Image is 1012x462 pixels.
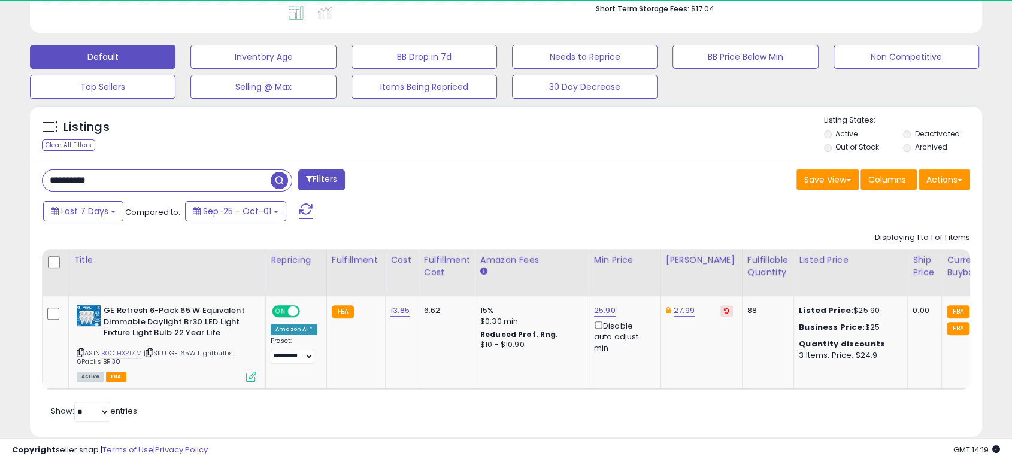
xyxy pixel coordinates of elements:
div: Fulfillment Cost [424,254,470,279]
div: 15% [480,305,580,316]
p: Listing States: [824,115,982,126]
div: $25 [799,322,898,333]
span: Show: entries [51,405,137,417]
div: seller snap | | [12,445,208,456]
span: ON [273,306,288,317]
div: Ship Price [913,254,937,279]
small: Amazon Fees. [480,266,487,277]
button: Save View [796,169,859,190]
h5: Listings [63,119,110,136]
div: Displaying 1 to 1 of 1 items [875,232,970,244]
button: Needs to Reprice [512,45,658,69]
div: Title [74,254,260,266]
span: Columns [868,174,906,186]
b: Business Price: [799,321,865,333]
div: Fulfillable Quantity [747,254,789,279]
div: $10 - $10.90 [480,340,580,350]
div: Clear All Filters [42,139,95,151]
div: Preset: [271,337,317,364]
div: Repricing [271,254,322,266]
b: Quantity discounts [799,338,885,349]
button: Columns [860,169,917,190]
button: BB Price Below Min [672,45,818,69]
span: FBA [106,372,126,382]
button: Actions [919,169,970,190]
button: Default [30,45,175,69]
div: Fulfillment [332,254,380,266]
a: Privacy Policy [155,444,208,455]
button: Selling @ Max [190,75,336,99]
button: Items Being Repriced [352,75,497,99]
span: $17.04 [691,3,714,14]
button: BB Drop in 7d [352,45,497,69]
div: [PERSON_NAME] [666,254,737,266]
div: : [799,339,898,349]
div: Amazon Fees [480,254,584,266]
label: Archived [915,142,947,152]
span: 2025-10-9 14:19 GMT [953,444,1000,455]
div: $0.30 min [480,316,580,327]
div: 6.62 [424,305,466,316]
div: Amazon AI * [271,324,317,335]
button: Last 7 Days [43,201,123,221]
div: ASIN: [77,305,256,381]
span: All listings currently available for purchase on Amazon [77,372,104,382]
small: FBA [947,305,969,318]
button: Filters [298,169,345,190]
span: OFF [298,306,317,317]
span: Sep-25 - Oct-01 [203,205,271,217]
a: 13.85 [390,305,410,317]
div: Min Price [594,254,656,266]
div: Listed Price [799,254,902,266]
span: Compared to: [125,206,180,218]
img: 41YYLn2as6L._SL40_.jpg [77,305,101,326]
a: B0C1HXR1ZM [101,348,142,358]
div: 88 [747,305,784,316]
b: Reduced Prof. Rng. [480,329,559,339]
div: 3 Items, Price: $24.9 [799,350,898,361]
b: GE Refresh 6-Pack 65 W Equivalent Dimmable Daylight Br30 LED Light Fixture Light Bulb 22 Year Life [104,305,249,342]
div: $25.90 [799,305,898,316]
strong: Copyright [12,444,56,455]
span: Last 7 Days [61,205,108,217]
label: Out of Stock [835,142,879,152]
div: 0.00 [913,305,932,316]
button: Inventory Age [190,45,336,69]
button: Non Competitive [834,45,979,69]
div: Disable auto adjust min [594,319,652,354]
a: 27.99 [674,305,695,317]
small: FBA [332,305,354,318]
button: Top Sellers [30,75,175,99]
b: Short Term Storage Fees: [596,4,689,14]
button: 30 Day Decrease [512,75,658,99]
span: | SKU: GE 65W Lightbulbs 6Packs BR30 [77,348,233,366]
div: Current Buybox Price [947,254,1008,279]
div: Cost [390,254,414,266]
label: Deactivated [915,129,960,139]
label: Active [835,129,858,139]
b: Listed Price: [799,305,853,316]
a: Terms of Use [102,444,153,455]
small: FBA [947,322,969,335]
button: Sep-25 - Oct-01 [185,201,286,221]
a: 25.90 [594,305,616,317]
